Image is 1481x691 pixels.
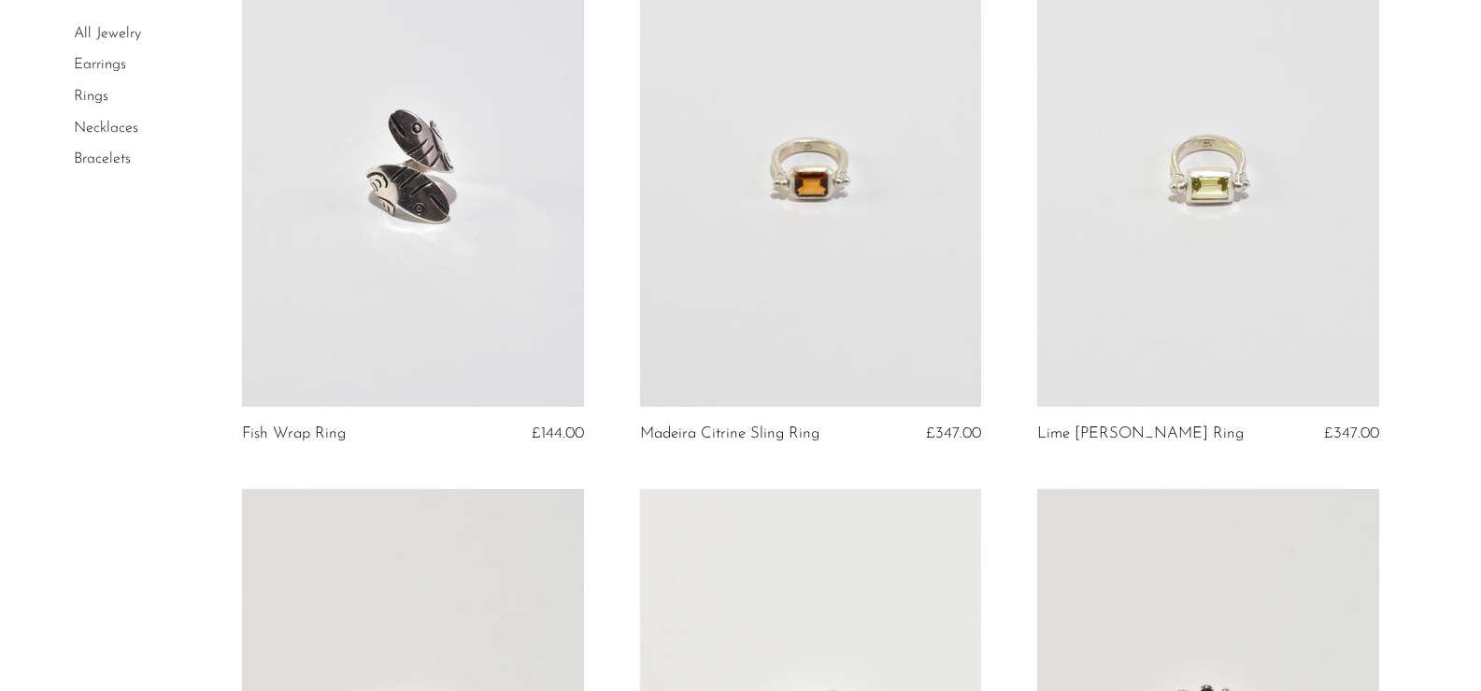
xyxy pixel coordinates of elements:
a: Fish Wrap Ring [242,425,346,442]
a: Bracelets [74,151,131,166]
a: All Jewelry [74,26,141,41]
a: Madeira Citrine Sling Ring [640,425,819,442]
a: Lime [PERSON_NAME] Ring [1037,425,1244,442]
a: Necklaces [74,121,138,136]
a: Rings [74,89,108,104]
span: £347.00 [926,425,981,441]
a: Earrings [74,58,126,73]
span: £347.00 [1324,425,1379,441]
span: £144.00 [532,425,584,441]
